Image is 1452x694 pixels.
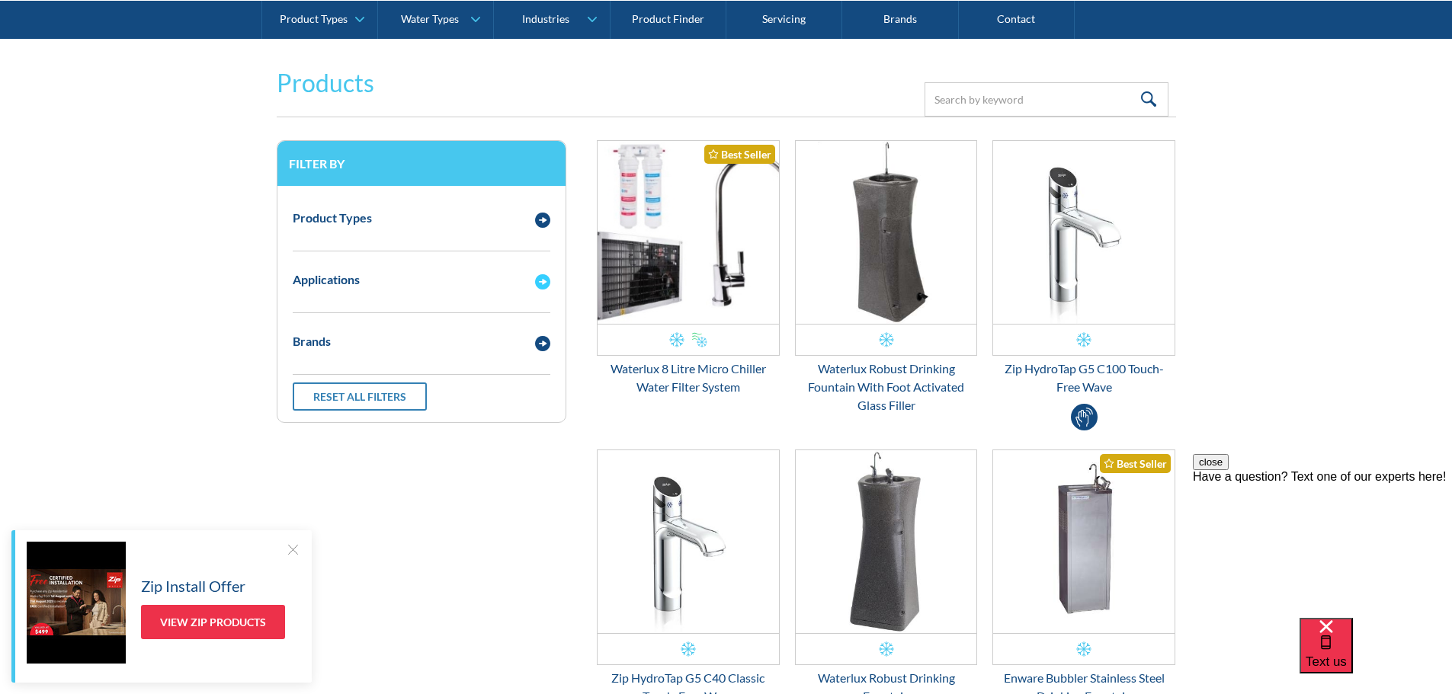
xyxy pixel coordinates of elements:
iframe: podium webchat widget prompt [1193,454,1452,637]
h2: Products [277,65,374,101]
img: Enware Bubbler Stainless Steel Drinking Fountain [993,450,1175,633]
img: Zip Install Offer [27,542,126,664]
img: Waterlux 8 Litre Micro Chiller Water Filter System [598,141,779,324]
div: Best Seller [1100,454,1171,473]
h3: Filter by [289,156,554,171]
a: View Zip Products [141,605,285,639]
div: Industries [522,12,569,25]
div: Zip HydroTap G5 C100 Touch-Free Wave [992,360,1175,396]
div: Waterlux 8 Litre Micro Chiller Water Filter System [597,360,780,396]
iframe: podium webchat widget bubble [1300,618,1452,694]
img: Waterlux Robust Drinking Fountain With Foot Activated Glass Filler [796,141,977,324]
a: Zip HydroTap G5 C100 Touch-Free WaveZip HydroTap G5 C100 Touch-Free Wave [992,140,1175,396]
a: Waterlux 8 Litre Micro Chiller Water Filter SystemBest SellerWaterlux 8 Litre Micro Chiller Water... [597,140,780,396]
img: Zip HydroTap G5 C100 Touch-Free Wave [993,141,1175,324]
input: Search by keyword [925,82,1168,117]
div: Brands [293,332,331,350]
a: Waterlux Robust Drinking Fountain With Foot Activated Glass FillerWaterlux Robust Drinking Founta... [795,140,978,414]
h5: Zip Install Offer [141,574,245,597]
img: Waterlux Robust Drinking Fountain [796,450,977,633]
div: Waterlux Robust Drinking Fountain With Foot Activated Glass Filler [795,360,978,414]
div: Applications [293,270,360,289]
a: Reset all filters [293,382,427,411]
img: Zip HydroTap G5 C40 Classic Touch-Free Wave [598,450,779,633]
div: Water Types [401,12,459,25]
div: Product Types [280,12,348,25]
div: Product Types [293,209,372,227]
div: Best Seller [704,145,775,164]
